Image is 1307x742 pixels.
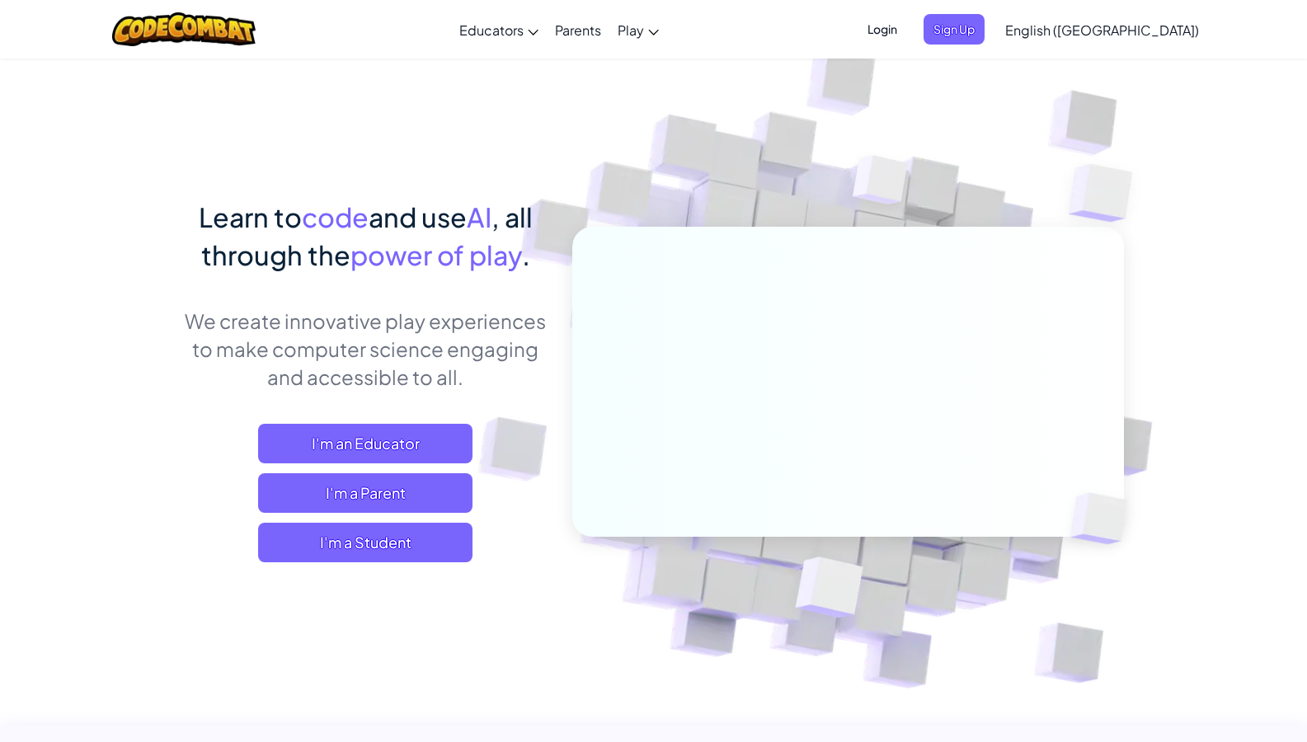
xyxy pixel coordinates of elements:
a: Play [609,7,667,52]
a: Parents [547,7,609,52]
img: CodeCombat logo [112,12,256,46]
span: . [522,238,530,271]
span: English ([GEOGRAPHIC_DATA]) [1005,21,1199,39]
span: AI [467,200,491,233]
p: We create innovative play experiences to make computer science engaging and accessible to all. [184,307,548,391]
a: I'm an Educator [258,424,472,463]
span: Educators [459,21,524,39]
button: Login [858,14,907,45]
span: power of play [350,238,522,271]
button: Sign Up [924,14,985,45]
img: Overlap cubes [755,522,902,659]
a: English ([GEOGRAPHIC_DATA]) [997,7,1207,52]
a: I'm a Parent [258,473,472,513]
span: Learn to [199,200,302,233]
img: Overlap cubes [821,123,940,246]
img: Overlap cubes [1042,458,1166,579]
span: Play [618,21,644,39]
button: I'm a Student [258,523,472,562]
span: code [302,200,369,233]
span: and use [369,200,467,233]
a: Educators [451,7,547,52]
img: Overlap cubes [1036,124,1178,263]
